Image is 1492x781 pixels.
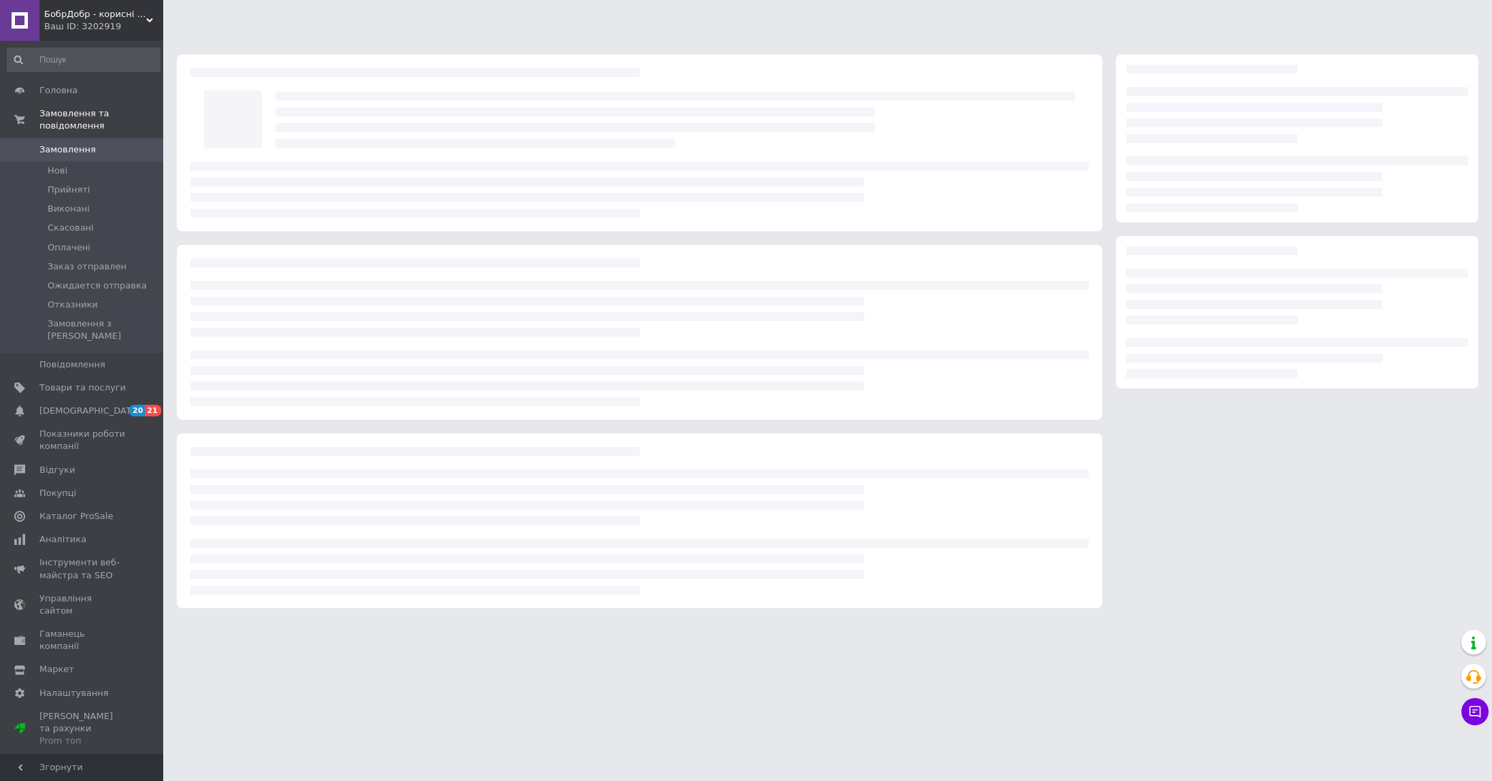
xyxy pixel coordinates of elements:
[39,663,74,676] span: Маркет
[48,203,90,215] span: Виконані
[48,261,126,273] span: Заказ отправлен
[48,184,90,196] span: Прийняті
[39,382,126,394] span: Товари та послуги
[39,428,126,452] span: Показники роботи компанії
[39,107,163,132] span: Замовлення та повідомлення
[39,487,76,499] span: Покупці
[48,242,90,254] span: Оплачені
[145,405,160,416] span: 21
[48,280,147,292] span: Ожидается отправка
[48,318,159,342] span: Замовлення з [PERSON_NAME]
[48,299,98,311] span: Отказники
[129,405,145,416] span: 20
[39,687,109,699] span: Налаштування
[39,510,113,522] span: Каталог ProSale
[7,48,160,72] input: Пошук
[39,628,126,652] span: Гаманець компанії
[39,464,75,476] span: Відгуки
[39,533,86,546] span: Аналітика
[39,593,126,617] span: Управління сайтом
[44,20,163,33] div: Ваш ID: 3202919
[39,735,126,747] div: Prom топ
[39,556,126,581] span: Інструменти веб-майстра та SEO
[39,359,105,371] span: Повідомлення
[39,405,140,417] span: [DEMOGRAPHIC_DATA]
[39,84,78,97] span: Головна
[44,8,146,20] span: БобрДобр - корисні та цікаві товари для вашого життя
[48,165,67,177] span: Нові
[39,710,126,748] span: [PERSON_NAME] та рахунки
[39,144,96,156] span: Замовлення
[1461,698,1489,725] button: Чат з покупцем
[48,222,94,234] span: Скасовані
